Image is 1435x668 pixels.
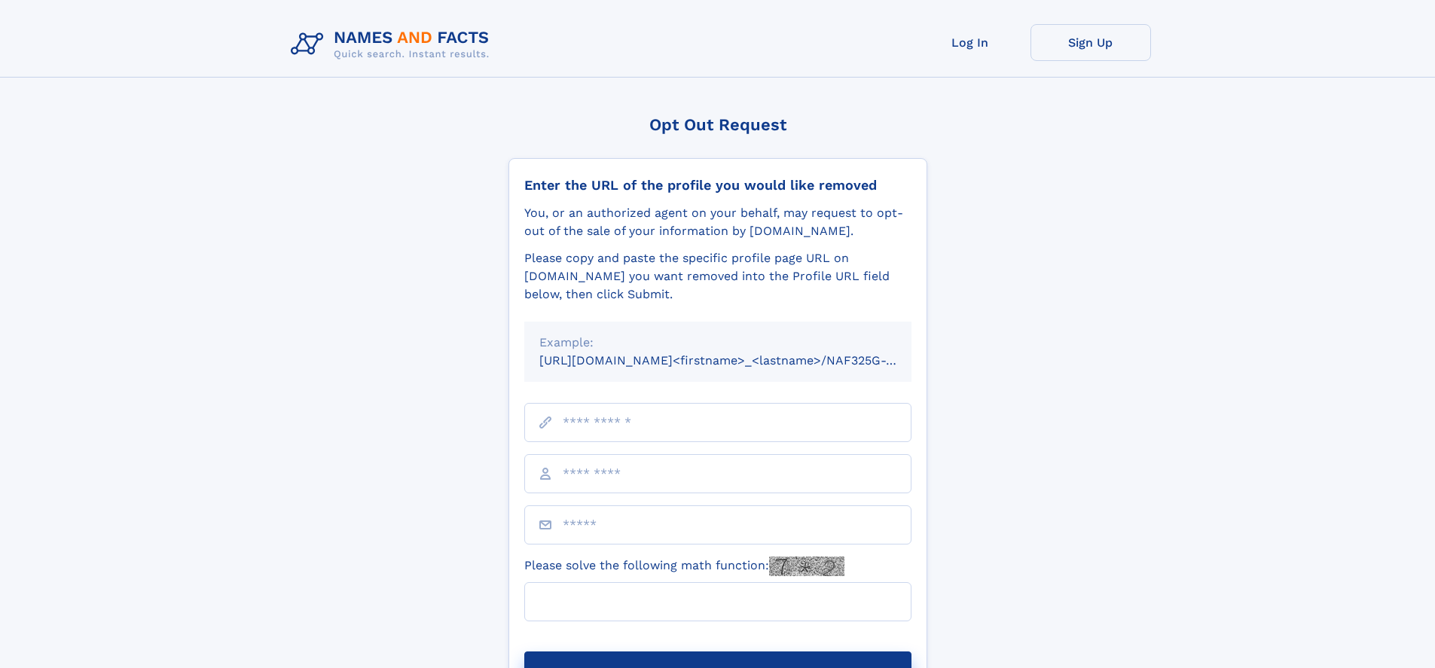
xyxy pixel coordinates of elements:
[508,115,927,134] div: Opt Out Request
[524,177,911,194] div: Enter the URL of the profile you would like removed
[539,353,940,368] small: [URL][DOMAIN_NAME]<firstname>_<lastname>/NAF325G-xxxxxxxx
[1030,24,1151,61] a: Sign Up
[524,249,911,303] div: Please copy and paste the specific profile page URL on [DOMAIN_NAME] you want removed into the Pr...
[539,334,896,352] div: Example:
[524,204,911,240] div: You, or an authorized agent on your behalf, may request to opt-out of the sale of your informatio...
[285,24,502,65] img: Logo Names and Facts
[910,24,1030,61] a: Log In
[524,557,844,576] label: Please solve the following math function:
